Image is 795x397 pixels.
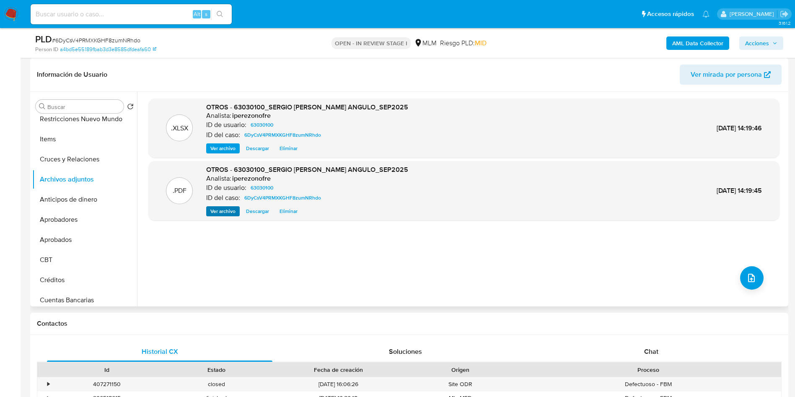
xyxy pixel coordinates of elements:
button: Aprobados [32,230,137,250]
div: Proceso [521,366,775,374]
span: # 6DyCsV4PRMXKGHF8zumNRhdo [52,36,140,44]
button: Eliminar [275,143,302,153]
p: ID del caso: [206,194,240,202]
span: Descargar [246,207,269,215]
button: CBT [32,250,137,270]
button: Archivos adjuntos [32,169,137,189]
button: Ver archivo [206,206,240,216]
span: Ver mirada por persona [691,65,762,85]
button: Cuentas Bancarias [32,290,137,310]
span: s [205,10,207,18]
h1: Información de Usuario [37,70,107,79]
p: .XLSX [171,124,188,133]
span: Acciones [745,36,769,50]
div: Fecha de creación [277,366,400,374]
button: Ver mirada por persona [680,65,782,85]
div: Defectuoso - FBM [515,377,781,391]
b: PLD [35,32,52,46]
span: [DATE] 14:19:45 [717,186,762,195]
span: Historial CX [142,347,178,356]
div: Id [58,366,156,374]
span: 63030100 [251,120,273,130]
div: Origen [412,366,510,374]
div: • [47,380,49,388]
button: Anticipos de dinero [32,189,137,210]
span: Descargar [246,144,269,153]
button: Ver archivo [206,143,240,153]
div: MLM [414,39,437,48]
button: Acciones [739,36,783,50]
p: Analista: [206,112,231,120]
h6: iperezonofre [232,112,271,120]
span: Ver archivo [210,207,236,215]
button: Buscar [39,103,46,110]
div: Site ODR [406,377,515,391]
button: Items [32,129,137,149]
button: upload-file [740,266,764,290]
button: Descargar [242,206,273,216]
a: 6DyCsV4PRMXKGHF8zumNRhdo [241,193,324,203]
div: closed [162,377,272,391]
span: Riesgo PLD: [440,39,487,48]
span: Eliminar [280,207,298,215]
a: a4bd5e55189fbab3d3e8585dfdeafa60 [60,46,156,53]
p: ivonne.perezonofre@mercadolibre.com.mx [730,10,777,18]
div: [DATE] 16:06:26 [272,377,406,391]
span: 6DyCsV4PRMXKGHF8zumNRhdo [244,130,321,140]
button: Eliminar [275,206,302,216]
h1: Contactos [37,319,782,328]
p: .PDF [173,186,186,195]
button: Volver al orden por defecto [127,103,134,112]
button: AML Data Collector [666,36,729,50]
button: Aprobadores [32,210,137,230]
span: Alt [194,10,200,18]
p: Analista: [206,174,231,183]
button: search-icon [211,8,228,20]
span: 63030100 [251,183,273,193]
span: [DATE] 14:19:46 [717,123,762,133]
p: OPEN - IN REVIEW STAGE I [331,37,411,49]
div: 407271150 [52,377,162,391]
span: Eliminar [280,144,298,153]
p: ID de usuario: [206,121,246,129]
p: ID del caso: [206,131,240,139]
a: 63030100 [247,183,277,193]
div: Estado [168,366,266,374]
a: Notificaciones [702,10,710,18]
span: Accesos rápidos [647,10,694,18]
b: AML Data Collector [672,36,723,50]
h6: iperezonofre [232,174,271,183]
span: OTROS - 63030100_SERGIO [PERSON_NAME] ANGULO_SEP2025 [206,102,408,112]
span: 6DyCsV4PRMXKGHF8zumNRhdo [244,193,321,203]
input: Buscar usuario o caso... [31,9,232,20]
span: Chat [644,347,658,356]
span: 3.161.2 [779,20,791,26]
a: 63030100 [247,120,277,130]
span: Ver archivo [210,144,236,153]
input: Buscar [47,103,120,111]
button: Restricciones Nuevo Mundo [32,109,137,129]
b: Person ID [35,46,58,53]
p: ID de usuario: [206,184,246,192]
span: Soluciones [389,347,422,356]
span: OTROS - 63030100_SERGIO [PERSON_NAME] ANGULO_SEP2025 [206,165,408,174]
button: Créditos [32,270,137,290]
a: Salir [780,10,789,18]
span: MID [475,38,487,48]
button: Descargar [242,143,273,153]
a: 6DyCsV4PRMXKGHF8zumNRhdo [241,130,324,140]
button: Cruces y Relaciones [32,149,137,169]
